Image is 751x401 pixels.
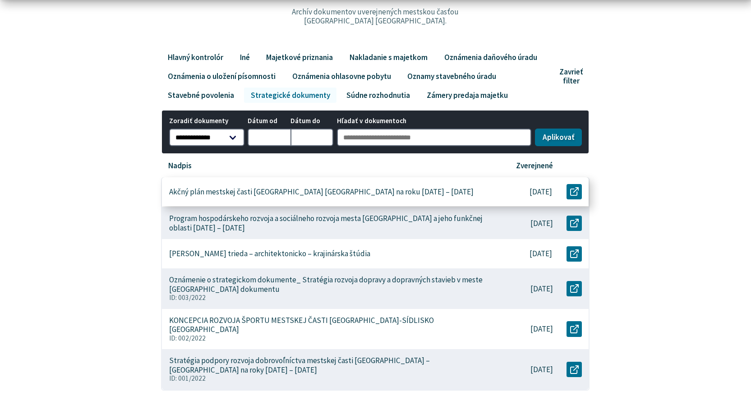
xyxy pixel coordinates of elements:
[168,161,192,171] p: Nadpis
[530,284,553,294] p: [DATE]
[169,374,489,383] p: ID: 001/2022
[169,117,244,125] span: Zoradiť dokumenty
[343,50,434,65] a: Nakladanie s majetkom
[535,129,582,147] button: Aplikovať
[169,129,244,147] select: Zoradiť dokumenty
[530,249,552,258] p: [DATE]
[337,117,532,125] span: Hľadať v dokumentoch
[530,365,553,374] p: [DATE]
[290,129,333,147] input: Dátum do
[516,161,553,171] p: Zverejnené
[248,117,290,125] span: Dátum od
[530,219,553,228] p: [DATE]
[340,88,417,103] a: Súdne rozhodnutia
[438,50,544,65] a: Oznámenia daňového úradu
[260,50,340,65] a: Majetkové priznania
[169,294,489,302] p: ID: 003/2022
[530,324,553,334] p: [DATE]
[337,129,532,147] input: Hľadať v dokumentoch
[559,67,583,86] span: Zavrieť filter
[161,69,282,84] a: Oznámenia o uložení písomnosti
[169,334,489,342] p: ID: 002/2022
[286,69,397,84] a: Oznámenia ohlasovne pobytu
[272,7,478,26] p: Archív dokumentov uverejnených mestskou časťou [GEOGRAPHIC_DATA] [GEOGRAPHIC_DATA].
[401,69,503,84] a: Oznamy stavebného úradu
[248,129,290,147] input: Dátum od
[169,249,370,258] p: [PERSON_NAME] trieda – architektonicko – krajinárska štúdia
[169,275,489,294] p: Oznámenie o strategickom dokumente_ Stratégia rozvoja dopravy a dopravných stavieb v meste [GEOGR...
[161,88,240,103] a: Stavebné povolenia
[556,67,590,86] button: Zavrieť filter
[161,50,230,65] a: Hlavný kontrolór
[169,316,489,334] p: KONCEPCIA ROZVOJA ŠPORTU MESTSKEJ ČASTI [GEOGRAPHIC_DATA]-SÍDLISKO [GEOGRAPHIC_DATA]
[244,88,336,103] a: Strategické dokumenty
[530,187,552,197] p: [DATE]
[169,187,474,197] p: Akčný plán mestskej časti [GEOGRAPHIC_DATA] [GEOGRAPHIC_DATA] na roku [DATE] – [DATE]
[169,214,489,232] p: Program hospodárskeho rozvoja a sociálneho rozvoja mesta [GEOGRAPHIC_DATA] a jeho funkčnej oblast...
[420,88,514,103] a: Zámery predaja majetku
[233,50,256,65] a: Iné
[290,117,333,125] span: Dátum do
[169,356,489,374] p: Stratégia podpory rozvoja dobrovoľníctva mestskej časti [GEOGRAPHIC_DATA] – [GEOGRAPHIC_DATA] na ...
